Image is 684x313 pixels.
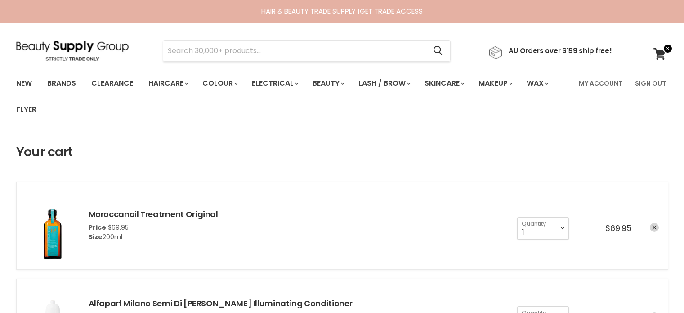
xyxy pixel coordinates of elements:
input: Search [163,41,426,61]
span: Price [89,223,106,232]
a: My Account [573,74,628,93]
span: $69.95 [108,223,129,232]
nav: Main [5,70,680,122]
a: Flyer [9,100,43,119]
a: Moroccanoil Treatment Original [89,209,218,220]
select: Quantity [517,217,569,240]
span: Size [89,232,103,241]
a: remove Moroccanoil Treatment Original [650,223,659,232]
form: Product [163,40,451,62]
button: Search [426,41,450,61]
a: Wax [520,74,554,93]
a: Clearance [85,74,140,93]
div: 200ml [89,232,218,242]
h1: Your cart [16,145,73,159]
a: Beauty [306,74,350,93]
a: Brands [40,74,83,93]
a: Sign Out [630,74,671,93]
span: $69.95 [605,222,632,234]
a: Skincare [418,74,470,93]
a: Haircare [142,74,194,93]
div: HAIR & BEAUTY TRADE SUPPLY | [5,7,680,16]
a: New [9,74,39,93]
iframe: Gorgias live chat messenger [639,271,675,304]
a: Electrical [245,74,304,93]
a: Alfaparf Milano Semi Di [PERSON_NAME] Illuminating Conditioner [89,298,353,309]
a: Lash / Brow [352,74,416,93]
ul: Main menu [9,70,573,122]
a: Makeup [472,74,518,93]
a: GET TRADE ACCESS [360,6,423,16]
a: Colour [196,74,243,93]
img: Moroccanoil Treatment Original - 200ml [26,191,80,260]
